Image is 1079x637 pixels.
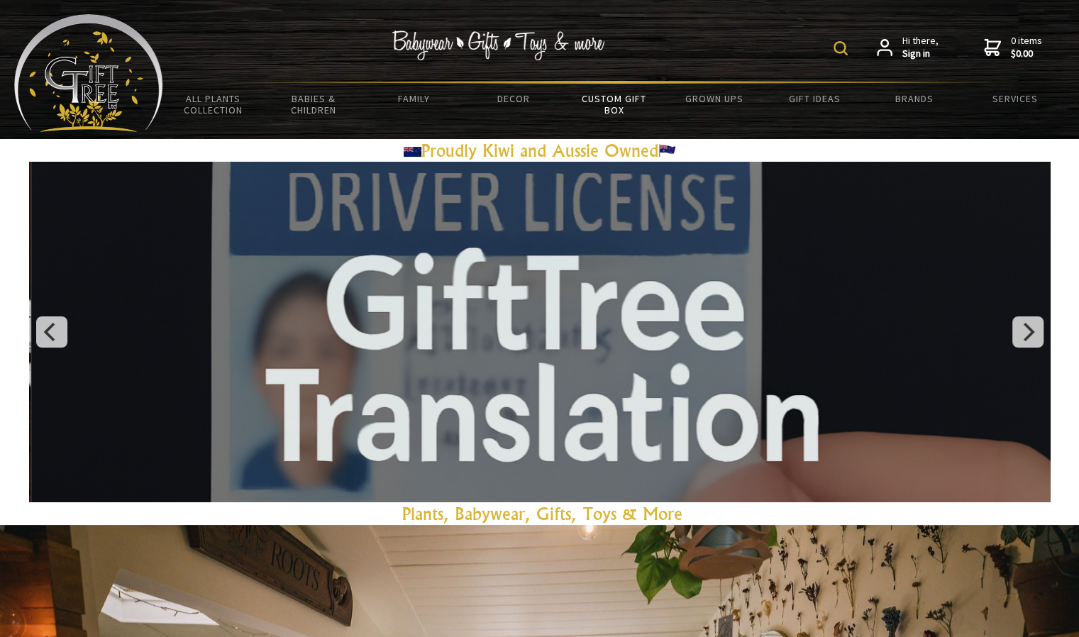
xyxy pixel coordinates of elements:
strong: $0.00 [1011,48,1042,60]
a: Custom Gift Box [564,84,664,125]
a: Gift Ideas [764,84,864,113]
a: Brands [865,84,965,113]
button: Next [1012,316,1044,348]
a: All Plants Collection [163,84,263,125]
button: Previous [36,316,67,348]
a: Babies & Children [263,84,363,125]
a: Grown Ups [664,84,764,113]
a: Services [965,84,1065,113]
a: Plants, Babywear, Gifts, Toys & Mor [402,503,674,524]
img: Babywear - Gifts - Toys & more [392,31,605,60]
img: Babyware - Gifts - Toys and more... [14,14,163,132]
a: Decor [464,84,564,113]
span: Hi there, [902,35,939,60]
span: 0 items [1011,34,1042,60]
img: product search [834,41,848,55]
a: Proudly Kiwi and Aussie Owned [404,140,676,161]
a: Hi there,Sign in [877,35,939,60]
a: 0 items$0.00 [984,35,1042,60]
strong: Sign in [902,48,939,60]
a: Family [363,84,463,113]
